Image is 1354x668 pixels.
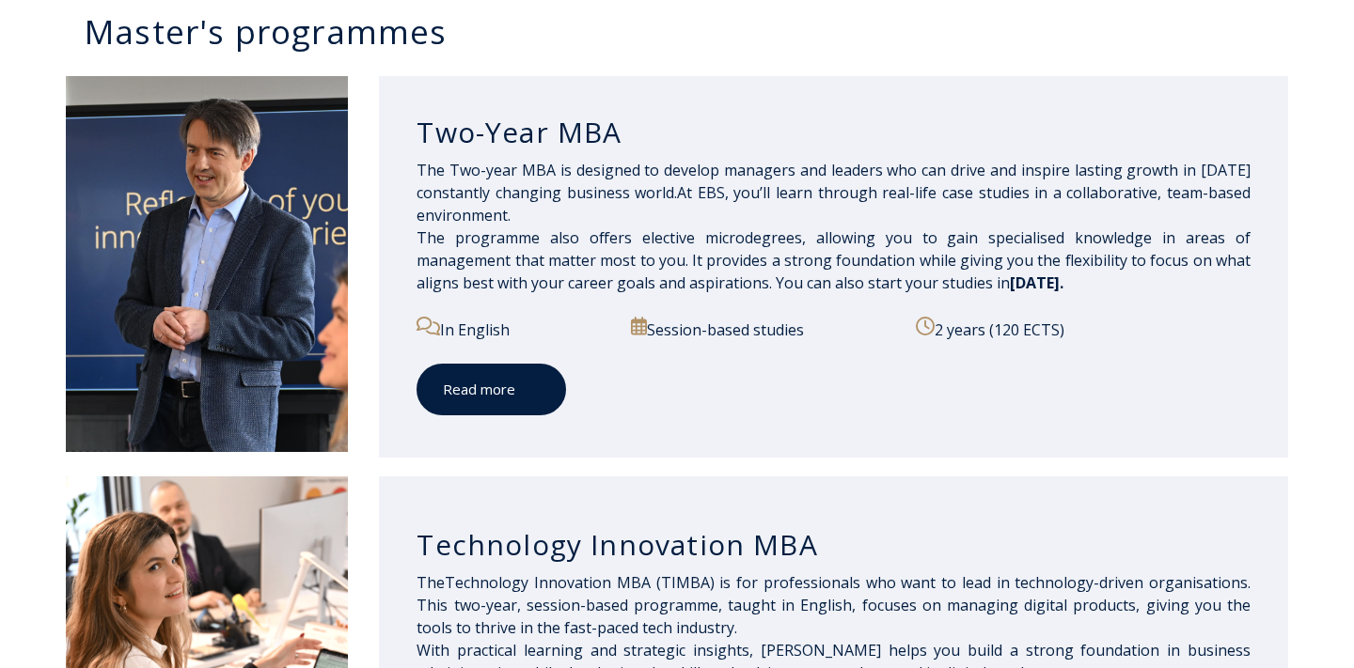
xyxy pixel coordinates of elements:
p: In English [417,317,609,341]
span: The Two-year MBA is designed to develop managers and leaders who can drive and inspire lasting gr... [417,160,1251,293]
span: The [417,572,445,593]
h3: Master's programmes [85,15,1288,48]
span: Technology Innovation M [445,572,810,593]
a: Read more [417,364,566,415]
span: sionals who want to lead in technology-driven organisations. This two-year, session-based program... [417,572,1251,638]
p: Session-based studies [631,317,894,341]
img: DSC_2098 [66,76,348,452]
h3: Technology Innovation MBA [417,527,1251,563]
span: [DATE]. [1010,272,1063,293]
span: You can also start your studies in [776,272,1063,293]
p: 2 years (120 ECTS) [916,317,1251,341]
h3: Two-Year MBA [417,115,1251,150]
span: BA (TIMBA) is for profes [631,572,811,593]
